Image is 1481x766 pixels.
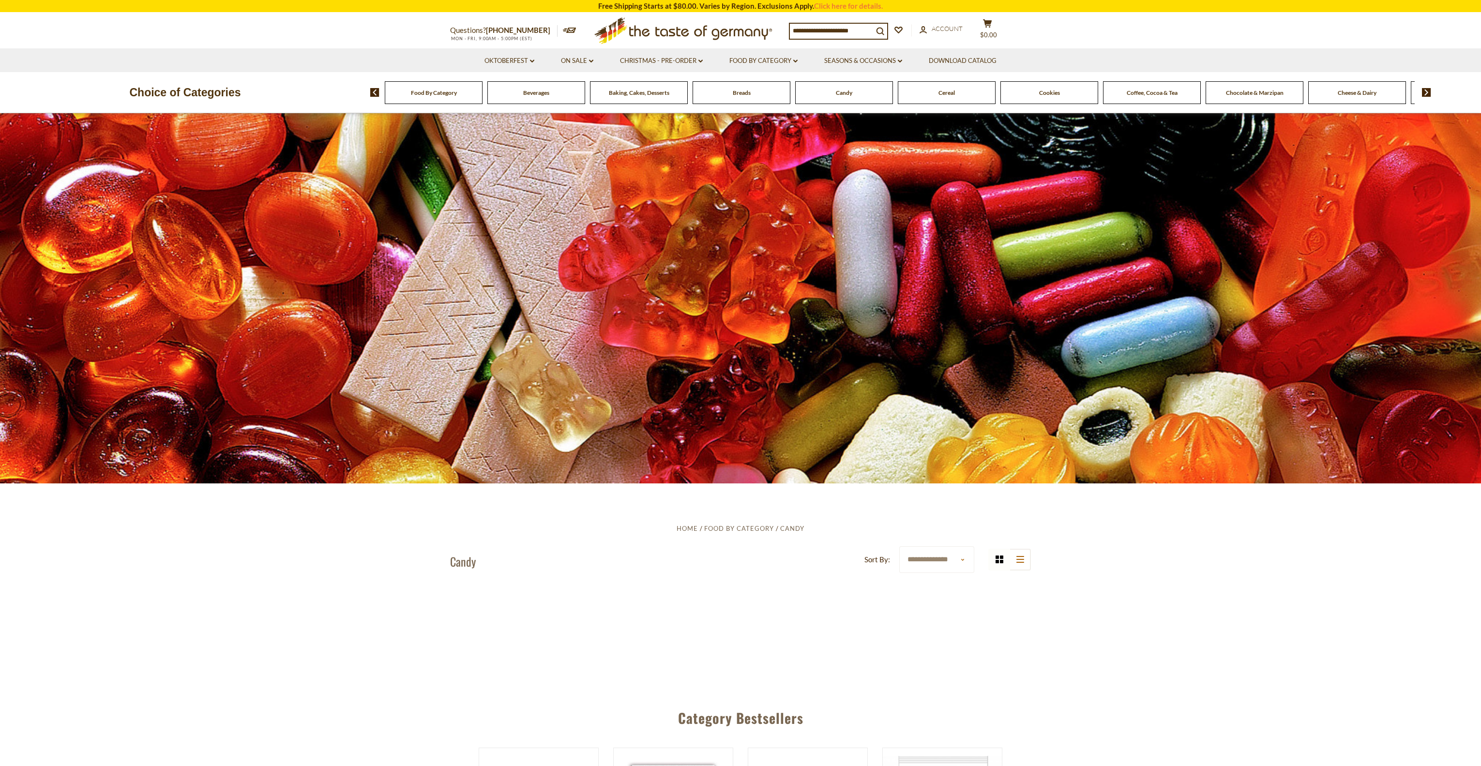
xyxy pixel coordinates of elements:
[733,89,751,96] a: Breads
[450,36,532,41] span: MON - FRI, 9:00AM - 5:00PM (EST)
[932,25,963,32] span: Account
[677,525,698,532] a: Home
[484,56,534,66] a: Oktoberfest
[929,56,997,66] a: Download Catalog
[780,525,804,532] a: Candy
[864,554,890,566] label: Sort By:
[1226,89,1284,96] a: Chocolate & Marzipan
[814,1,883,10] a: Click here for details.
[411,89,457,96] a: Food By Category
[1039,89,1060,96] a: Cookies
[450,24,558,37] p: Questions?
[836,89,852,96] a: Candy
[704,525,774,532] a: Food By Category
[1422,88,1431,97] img: next arrow
[824,56,902,66] a: Seasons & Occasions
[450,554,476,569] h1: Candy
[729,56,798,66] a: Food By Category
[404,696,1077,736] div: Category Bestsellers
[980,31,997,39] span: $0.00
[1127,89,1178,96] a: Coffee, Cocoa & Tea
[938,89,955,96] a: Cereal
[609,89,669,96] a: Baking, Cakes, Desserts
[1338,89,1376,96] a: Cheese & Dairy
[620,56,703,66] a: Christmas - PRE-ORDER
[920,24,963,34] a: Account
[370,88,379,97] img: previous arrow
[523,89,549,96] a: Beverages
[486,26,550,34] a: [PHONE_NUMBER]
[561,56,593,66] a: On Sale
[973,19,1002,43] button: $0.00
